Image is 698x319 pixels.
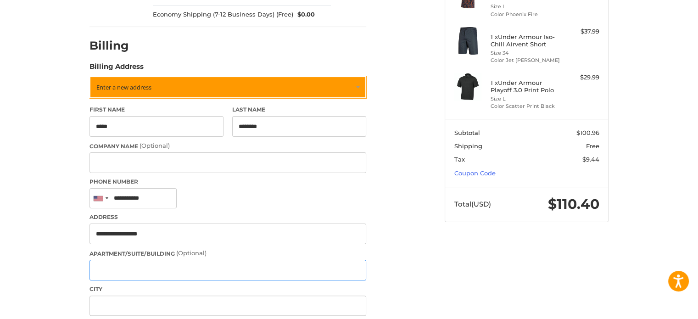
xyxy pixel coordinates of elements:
span: Subtotal [454,129,480,136]
span: Tax [454,156,465,163]
li: Color Jet [PERSON_NAME] [491,56,561,64]
h2: Billing [89,39,143,53]
span: Enter a new address [96,83,151,91]
a: Enter or select a different address [89,76,366,98]
label: Apartment/Suite/Building [89,249,366,258]
small: (Optional) [140,142,170,149]
span: $110.40 [548,196,599,213]
label: City [89,285,366,293]
li: Color Phoenix Fire [491,11,561,18]
div: $37.99 [563,27,599,36]
h4: 1 x Under Armour Iso-Chill Airvent Short [491,33,561,48]
li: Size 34 [491,49,561,57]
li: Size L [491,95,561,103]
a: Coupon Code [454,169,496,177]
small: (Optional) [176,249,207,257]
span: Free [586,142,599,150]
li: Size L [491,3,561,11]
span: Economy Shipping (7-12 Business Days) (Free) [153,10,293,19]
h4: 1 x Under Armour Playoff 3.0 Print Polo [491,79,561,94]
li: Color Scatter Print Black [491,102,561,110]
span: $9.44 [582,156,599,163]
legend: Billing Address [89,62,144,76]
iframe: Google Customer Reviews [622,294,698,319]
label: Company Name [89,141,366,151]
span: $0.00 [293,10,315,19]
span: $100.96 [576,129,599,136]
div: $29.99 [563,73,599,82]
label: Address [89,213,366,221]
label: First Name [89,106,223,114]
label: Phone Number [89,178,366,186]
span: Total (USD) [454,200,491,208]
span: Shipping [454,142,482,150]
div: United States: +1 [90,189,111,208]
label: Last Name [232,106,366,114]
